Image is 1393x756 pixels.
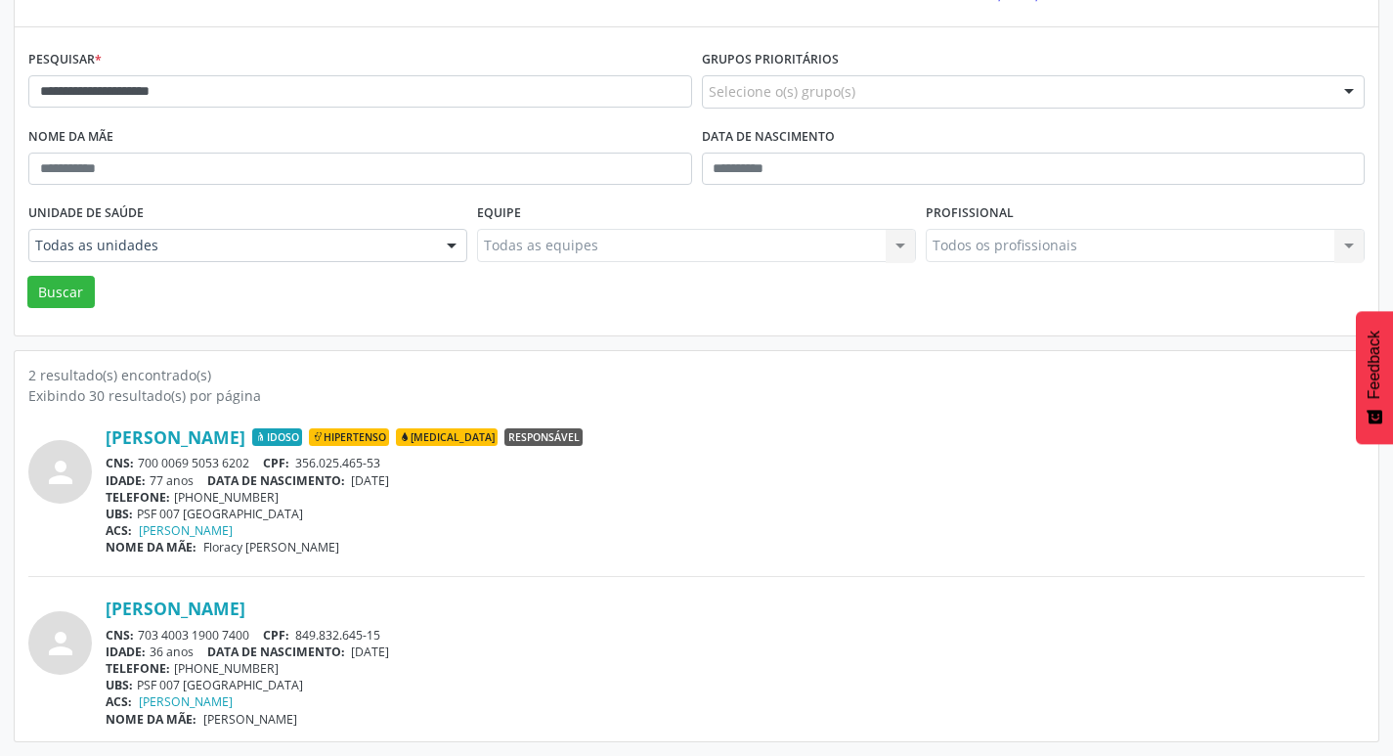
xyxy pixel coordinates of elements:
span: DATA DE NASCIMENTO: [207,644,345,660]
button: Feedback - Mostrar pesquisa [1356,311,1393,444]
div: [PHONE_NUMBER] [106,489,1365,506]
div: PSF 007 [GEOGRAPHIC_DATA] [106,506,1365,522]
span: CPF: [263,627,289,644]
span: [DATE] [351,644,389,660]
span: 849.832.645-15 [295,627,380,644]
label: Nome da mãe [28,122,113,153]
span: CPF: [263,455,289,471]
span: Todas as unidades [35,236,427,255]
span: ACS: [106,693,132,710]
a: [PERSON_NAME] [139,693,233,710]
label: Pesquisar [28,45,102,75]
label: Unidade de saúde [28,199,144,229]
span: UBS: [106,677,133,693]
span: Feedback [1366,331,1383,399]
a: [PERSON_NAME] [106,598,245,619]
div: Exibindo 30 resultado(s) por página [28,385,1365,406]
span: IDADE: [106,472,146,489]
span: NOME DA MÃE: [106,539,196,556]
label: Data de nascimento [702,122,835,153]
span: DATA DE NASCIMENTO: [207,472,345,489]
span: Selecione o(s) grupo(s) [709,81,855,102]
span: Responsável [504,428,583,446]
div: [PHONE_NUMBER] [106,660,1365,677]
span: Hipertenso [309,428,389,446]
span: TELEFONE: [106,489,170,506]
div: 2 resultado(s) encontrado(s) [28,365,1365,385]
span: [PERSON_NAME] [203,711,297,728]
span: NOME DA MÃE: [106,711,196,728]
label: Profissional [926,199,1014,229]
span: CNS: [106,627,134,644]
span: ACS: [106,522,132,539]
i: person [43,626,78,661]
div: 36 anos [106,644,1365,660]
span: [MEDICAL_DATA] [396,428,498,446]
span: Floracy [PERSON_NAME] [203,539,339,556]
label: Grupos prioritários [702,45,839,75]
span: 356.025.465-53 [295,455,380,471]
label: Equipe [477,199,521,229]
span: UBS: [106,506,133,522]
span: TELEFONE: [106,660,170,677]
a: [PERSON_NAME] [139,522,233,539]
a: [PERSON_NAME] [106,426,245,448]
span: CNS: [106,455,134,471]
span: Idoso [252,428,302,446]
button: Buscar [27,276,95,309]
div: 703 4003 1900 7400 [106,627,1365,644]
span: IDADE: [106,644,146,660]
div: PSF 007 [GEOGRAPHIC_DATA] [106,677,1365,693]
i: person [43,455,78,490]
span: [DATE] [351,472,389,489]
div: 700 0069 5053 6202 [106,455,1365,471]
div: 77 anos [106,472,1365,489]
